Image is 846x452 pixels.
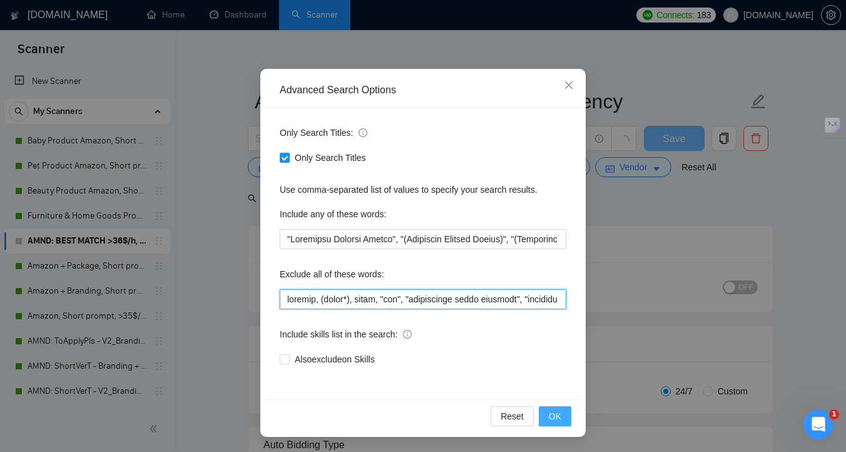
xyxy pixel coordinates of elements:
span: 1 [829,409,839,419]
button: Close [552,69,586,103]
div: Use comma-separated list of values to specify your search results. [280,183,566,197]
span: Also exclude on Skills [290,352,380,366]
button: OK [539,406,571,426]
span: Include skills list in the search: [280,327,412,341]
span: info-circle [403,330,412,339]
button: Reset [491,406,534,426]
span: Only Search Titles: [280,126,367,140]
div: Advanced Search Options [280,83,566,97]
span: OK [549,409,561,423]
label: Include any of these words: [280,204,386,224]
span: info-circle [359,128,367,137]
span: Reset [501,409,524,423]
span: close [564,80,574,90]
iframe: Intercom live chat [803,409,833,439]
label: Exclude all of these words: [280,264,384,284]
span: Only Search Titles [290,151,371,165]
